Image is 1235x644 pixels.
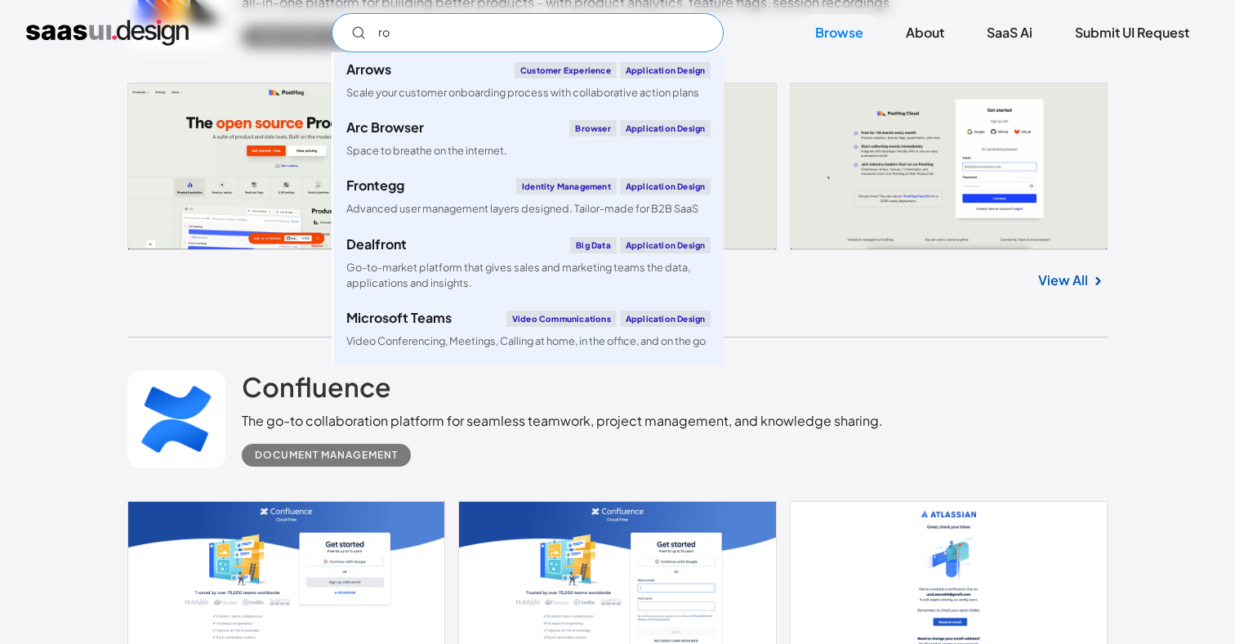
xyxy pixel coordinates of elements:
div: Document Management [255,445,398,465]
a: FronteggIdentity ManagementApplication DesignAdvanced user management layers designed. Tailor-mad... [333,168,724,226]
div: Application Design [620,62,711,78]
div: Customer Experience [515,62,617,78]
a: Submit UI Request [1055,15,1209,51]
a: Arc BrowserBrowserApplication DesignSpace to breathe on the internet. [333,110,724,168]
div: Application Design [620,120,711,136]
div: Big Data [570,237,617,253]
div: Space to breathe on the internet. [346,143,507,159]
div: Video Communications [506,311,617,327]
a: home [26,20,189,46]
div: Go-to-market platform that gives sales and marketing teams the data, applications and insights. [346,260,711,291]
a: FrontCRMApplication DesignCRM Customer communications with human touch [333,359,724,417]
div: Dealfront [346,238,407,251]
div: Scale your customer onboarding process with collaborative action plans [346,85,699,101]
div: Video Conferencing, Meetings, Calling at home, in the office, and on the go [346,333,706,349]
div: The go-to collaboration platform for seamless teamwork, project management, and knowledge sharing. [242,411,883,431]
a: About [886,15,964,51]
div: Browser [569,120,616,136]
div: Frontegg [346,179,404,192]
a: ArrowsCustomer ExperienceApplication DesignScale your customer onboarding process with collaborat... [333,52,724,110]
div: Arrows [346,63,391,76]
a: Microsoft TeamsVideo CommunicationsApplication DesignVideo Conferencing, Meetings, Calling at hom... [333,301,724,359]
h2: Confluence [242,370,391,403]
div: Advanced user management layers designed. Tailor-made for B2B SaaS [346,201,698,217]
a: SaaS Ai [967,15,1052,51]
a: Browse [796,15,883,51]
div: Arc Browser [346,121,424,134]
input: Search UI designs you're looking for... [332,13,724,52]
div: Identity Management [516,178,617,195]
form: Email Form [332,13,724,52]
a: Confluence [242,370,391,411]
div: Application Design [620,311,711,327]
a: DealfrontBig DataApplication DesignGo-to-market platform that gives sales and marketing teams the... [333,227,724,301]
a: View All [1038,271,1088,290]
div: Application Design [620,178,711,195]
div: Application Design [620,237,711,253]
div: Microsoft Teams [346,311,452,324]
